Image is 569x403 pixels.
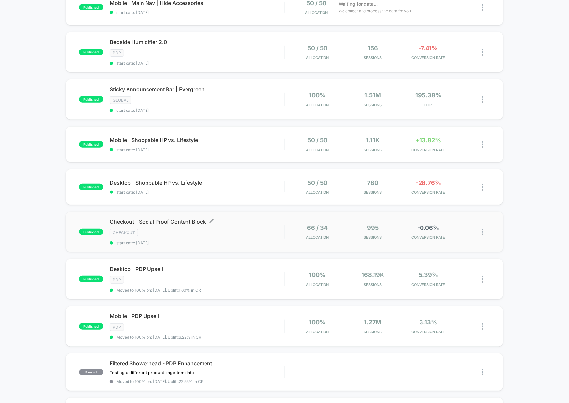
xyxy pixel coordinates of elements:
[347,282,399,287] span: Sessions
[482,4,483,11] img: close
[110,370,194,375] span: Testing a different product page template
[416,179,441,186] span: -28.76%
[419,272,438,278] span: 5.39%
[110,218,284,225] span: Checkout - Social Proof Content Block
[307,137,327,144] span: 50 / 50
[347,55,399,60] span: Sessions
[402,103,454,107] span: CTR
[116,379,204,384] span: Moved to 100% on: [DATE] . Uplift: 22.55% in CR
[110,49,124,57] span: PDP
[367,224,379,231] span: 995
[367,179,378,186] span: 780
[79,96,103,103] span: published
[110,137,284,143] span: Mobile | Shoppable HP vs. Lifestyle
[116,335,201,340] span: Moved to 100% on: [DATE] . Uplift: 6.22% in CR
[110,179,284,186] span: Desktop | Shoppable HP vs. Lifestyle
[347,148,399,152] span: Sessions
[306,330,329,334] span: Allocation
[110,323,124,331] span: PDP
[364,92,381,99] span: 1.51M
[420,319,437,326] span: 3.13%
[482,276,483,283] img: close
[482,96,483,103] img: close
[110,229,138,236] span: CHECKOUT
[339,8,411,14] span: We collect and process the data for you
[347,330,399,334] span: Sessions
[116,288,201,292] span: Moved to 100% on: [DATE] . Uplift: 1.60% in CR
[482,184,483,191] img: close
[79,49,103,55] span: published
[110,147,284,152] span: start date: [DATE]
[110,108,284,113] span: start date: [DATE]
[402,148,454,152] span: CONVERSION RATE
[482,49,483,56] img: close
[110,86,284,92] span: Sticky Announcement Bar | Evergreen
[79,229,103,235] span: published
[402,330,454,334] span: CONVERSION RATE
[79,276,103,282] span: published
[79,369,103,375] span: paused
[306,103,329,107] span: Allocation
[364,319,381,326] span: 1.27M
[482,323,483,330] img: close
[110,190,284,195] span: start date: [DATE]
[366,137,380,144] span: 1.11k
[307,45,327,51] span: 50 / 50
[419,45,438,51] span: -7.41%
[482,229,483,235] img: close
[110,313,284,319] span: Mobile | PDP Upsell
[309,319,325,326] span: 100%
[415,92,441,99] span: 195.38%
[418,224,439,231] span: -0.06%
[79,141,103,148] span: published
[309,92,325,99] span: 100%
[110,10,284,15] span: start date: [DATE]
[79,184,103,190] span: published
[110,266,284,272] span: Desktop | PDP Upsell
[110,240,284,245] span: start date: [DATE]
[368,45,378,51] span: 156
[306,55,329,60] span: Allocation
[110,39,284,45] span: Bedside Humidifier 2.0
[305,10,328,15] span: Allocation
[110,360,284,367] span: Filtered Showerhead - PDP Enhancement
[307,179,327,186] span: 50 / 50
[110,276,124,284] span: PDP
[306,190,329,195] span: Allocation
[402,282,454,287] span: CONVERSION RATE
[110,96,131,104] span: GLOBAL
[482,141,483,148] img: close
[79,323,103,330] span: published
[402,190,454,195] span: CONVERSION RATE
[416,137,441,144] span: +13.82%
[309,272,325,278] span: 100%
[347,235,399,240] span: Sessions
[402,55,454,60] span: CONVERSION RATE
[79,4,103,10] span: published
[347,190,399,195] span: Sessions
[339,0,378,8] span: Waiting for data...
[306,148,329,152] span: Allocation
[306,235,329,240] span: Allocation
[307,224,328,231] span: 66 / 34
[402,235,454,240] span: CONVERSION RATE
[362,272,384,278] span: 168.19k
[347,103,399,107] span: Sessions
[110,61,284,66] span: start date: [DATE]
[306,282,329,287] span: Allocation
[482,369,483,375] img: close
